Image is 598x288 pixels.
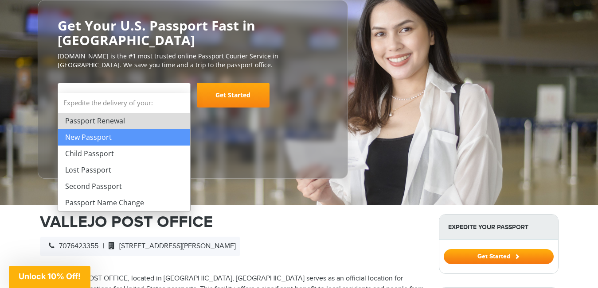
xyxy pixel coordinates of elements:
[444,249,554,264] button: Get Started
[444,253,554,260] a: Get Started
[58,146,190,162] li: Child Passport
[58,112,328,121] span: Starting at $199 + government fees
[58,129,190,146] li: New Passport
[58,93,190,113] strong: Expedite the delivery of your:
[197,83,270,108] a: Get Started
[40,237,240,256] div: |
[58,52,328,69] p: [DOMAIN_NAME] is the #1 most trusted online Passport Courier Service in [GEOGRAPHIC_DATA]. We sav...
[439,215,558,240] strong: Expedite Your Passport
[58,83,191,108] span: Passport Renewal
[65,86,181,111] span: Passport Renewal
[44,242,98,250] span: 7076423355
[58,113,190,129] li: Passport Renewal
[58,178,190,195] li: Second Passport
[58,195,190,211] li: Passport Name Change
[58,162,190,178] li: Lost Passport
[58,18,328,47] h2: Get Your U.S. Passport Fast in [GEOGRAPHIC_DATA]
[58,93,190,211] li: Expedite the delivery of your:
[104,242,236,250] span: [STREET_ADDRESS][PERSON_NAME]
[9,266,90,288] div: Unlock 10% Off!
[19,272,81,281] span: Unlock 10% Off!
[40,214,426,230] h1: VALLEJO POST OFFICE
